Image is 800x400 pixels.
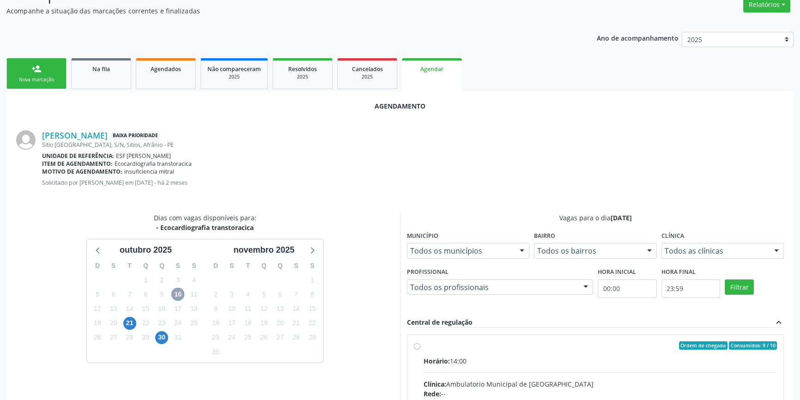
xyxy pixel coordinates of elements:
[242,317,255,330] span: terça-feira, 18 de novembro de 2025
[224,259,240,273] div: S
[242,288,255,301] span: terça-feira, 4 de novembro de 2025
[115,160,192,168] span: Ecocardiografia transtoracica
[420,65,443,73] span: Agendar
[665,246,765,255] span: Todos as clínicas
[138,259,154,273] div: Q
[598,265,636,279] label: Hora inicial
[352,65,383,73] span: Cancelados
[257,317,270,330] span: quarta-feira, 19 de novembro de 2025
[155,303,168,315] span: quinta-feira, 16 de outubro de 2025
[273,331,286,344] span: quinta-feira, 27 de novembro de 2025
[661,279,721,298] input: Selecione o horário
[42,141,784,149] div: Sitio [GEOGRAPHIC_DATA], S/N, Sitios, Afrânio - PE
[155,317,168,330] span: quinta-feira, 23 de outubro de 2025
[661,265,696,279] label: Hora final
[91,288,104,301] span: domingo, 5 de outubro de 2025
[344,73,390,80] div: 2025
[257,303,270,315] span: quarta-feira, 12 de novembro de 2025
[91,331,104,344] span: domingo, 26 de outubro de 2025
[139,303,152,315] span: quarta-feira, 15 de outubro de 2025
[306,288,319,301] span: sábado, 8 de novembro de 2025
[31,64,42,74] div: person_add
[116,152,171,160] span: ESF [PERSON_NAME]
[154,213,256,232] div: Dias com vagas disponíveis para:
[729,341,777,350] span: Consumidos: 9 / 10
[209,331,222,344] span: domingo, 23 de novembro de 2025
[208,259,224,273] div: D
[537,246,637,255] span: Todos os bairros
[151,65,181,73] span: Agendados
[207,73,261,80] div: 2025
[154,223,256,232] div: - Ecocardiografia transtoracica
[288,259,304,273] div: S
[257,288,270,301] span: quarta-feira, 5 de novembro de 2025
[611,213,632,222] span: [DATE]
[424,389,777,399] div: --
[424,389,441,398] span: Rede:
[107,331,120,344] span: segunda-feira, 27 de outubro de 2025
[42,130,108,140] a: [PERSON_NAME]
[92,65,110,73] span: Na fila
[186,259,202,273] div: S
[155,273,168,286] span: quinta-feira, 2 de outubro de 2025
[139,288,152,301] span: quarta-feira, 8 de outubro de 2025
[139,331,152,344] span: quarta-feira, 29 de outubro de 2025
[407,317,473,327] div: Central de regulação
[225,331,238,344] span: segunda-feira, 24 de novembro de 2025
[91,303,104,315] span: domingo, 12 de outubro de 2025
[90,259,106,273] div: D
[139,317,152,330] span: quarta-feira, 22 de outubro de 2025
[155,288,168,301] span: quinta-feira, 9 de outubro de 2025
[306,331,319,344] span: sábado, 29 de novembro de 2025
[111,131,160,140] span: Baixa Prioridade
[225,317,238,330] span: segunda-feira, 17 de novembro de 2025
[188,303,200,315] span: sábado, 18 de outubro de 2025
[597,32,679,43] p: Ano de acompanhamento
[306,273,319,286] span: sábado, 1 de novembro de 2025
[209,288,222,301] span: domingo, 2 de novembro de 2025
[304,259,321,273] div: S
[107,303,120,315] span: segunda-feira, 13 de outubro de 2025
[424,379,777,389] div: Ambulatorio Municipal de [GEOGRAPHIC_DATA]
[42,152,114,160] b: Unidade de referência:
[407,229,438,243] label: Município
[188,288,200,301] span: sábado, 11 de outubro de 2025
[242,303,255,315] span: terça-feira, 11 de novembro de 2025
[273,288,286,301] span: quinta-feira, 6 de novembro de 2025
[273,303,286,315] span: quinta-feira, 13 de novembro de 2025
[170,259,186,273] div: S
[171,288,184,301] span: sexta-feira, 10 de outubro de 2025
[272,259,288,273] div: Q
[123,288,136,301] span: terça-feira, 7 de outubro de 2025
[123,331,136,344] span: terça-feira, 28 de outubro de 2025
[188,273,200,286] span: sábado, 4 de outubro de 2025
[725,279,754,295] button: Filtrar
[171,303,184,315] span: sexta-feira, 17 de outubro de 2025
[225,303,238,315] span: segunda-feira, 10 de novembro de 2025
[42,168,122,176] b: Motivo de agendamento:
[42,160,113,168] b: Item de agendamento:
[107,317,120,330] span: segunda-feira, 20 de outubro de 2025
[288,65,317,73] span: Resolvidos
[410,283,574,292] span: Todos os profissionais
[240,259,256,273] div: T
[6,6,558,16] p: Acompanhe a situação das marcações correntes e finalizadas
[661,229,684,243] label: Clínica
[123,303,136,315] span: terça-feira, 14 de outubro de 2025
[16,101,784,111] div: Agendamento
[188,317,200,330] span: sábado, 25 de outubro de 2025
[424,380,446,388] span: Clínica:
[290,303,303,315] span: sexta-feira, 14 de novembro de 2025
[16,130,36,150] img: img
[209,303,222,315] span: domingo, 9 de novembro de 2025
[410,246,510,255] span: Todos os municípios
[774,317,784,327] i: expand_less
[154,259,170,273] div: Q
[171,317,184,330] span: sexta-feira, 24 de outubro de 2025
[306,317,319,330] span: sábado, 22 de novembro de 2025
[209,345,222,358] span: domingo, 30 de novembro de 2025
[107,288,120,301] span: segunda-feira, 6 de outubro de 2025
[105,259,121,273] div: S
[42,179,784,187] p: Solicitado por [PERSON_NAME] em [DATE] - há 2 meses
[534,229,555,243] label: Bairro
